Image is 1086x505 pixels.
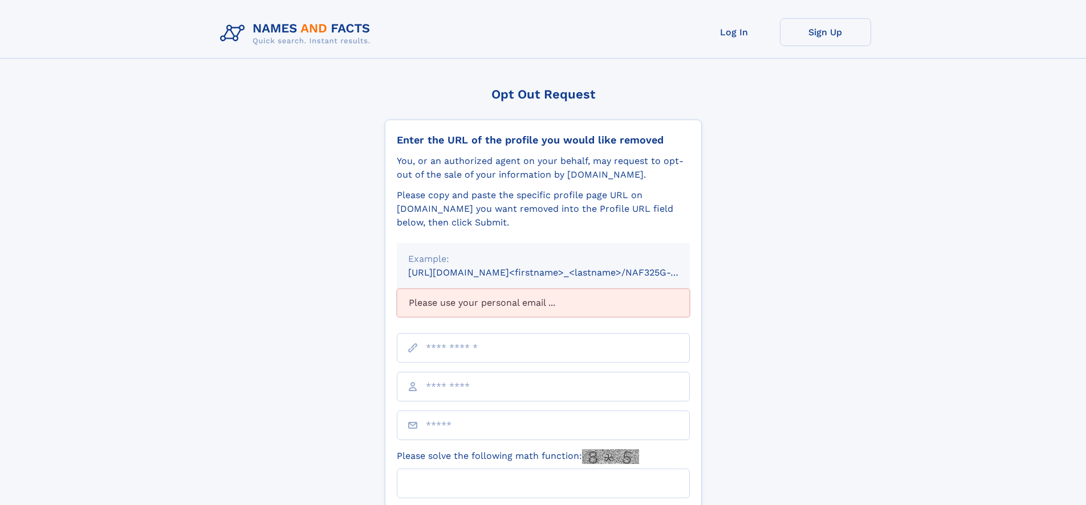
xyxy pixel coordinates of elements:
div: Enter the URL of the profile you would like removed [397,134,690,146]
div: You, or an authorized agent on your behalf, may request to opt-out of the sale of your informatio... [397,154,690,182]
small: [URL][DOMAIN_NAME]<firstname>_<lastname>/NAF325G-xxxxxxxx [408,267,711,278]
div: Please copy and paste the specific profile page URL on [DOMAIN_NAME] you want removed into the Pr... [397,188,690,229]
label: Please solve the following math function: [397,449,639,464]
a: Sign Up [780,18,871,46]
img: Logo Names and Facts [215,18,380,49]
div: Example: [408,252,678,266]
div: Please use your personal email ... [397,289,690,317]
a: Log In [689,18,780,46]
div: Opt Out Request [385,87,702,101]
